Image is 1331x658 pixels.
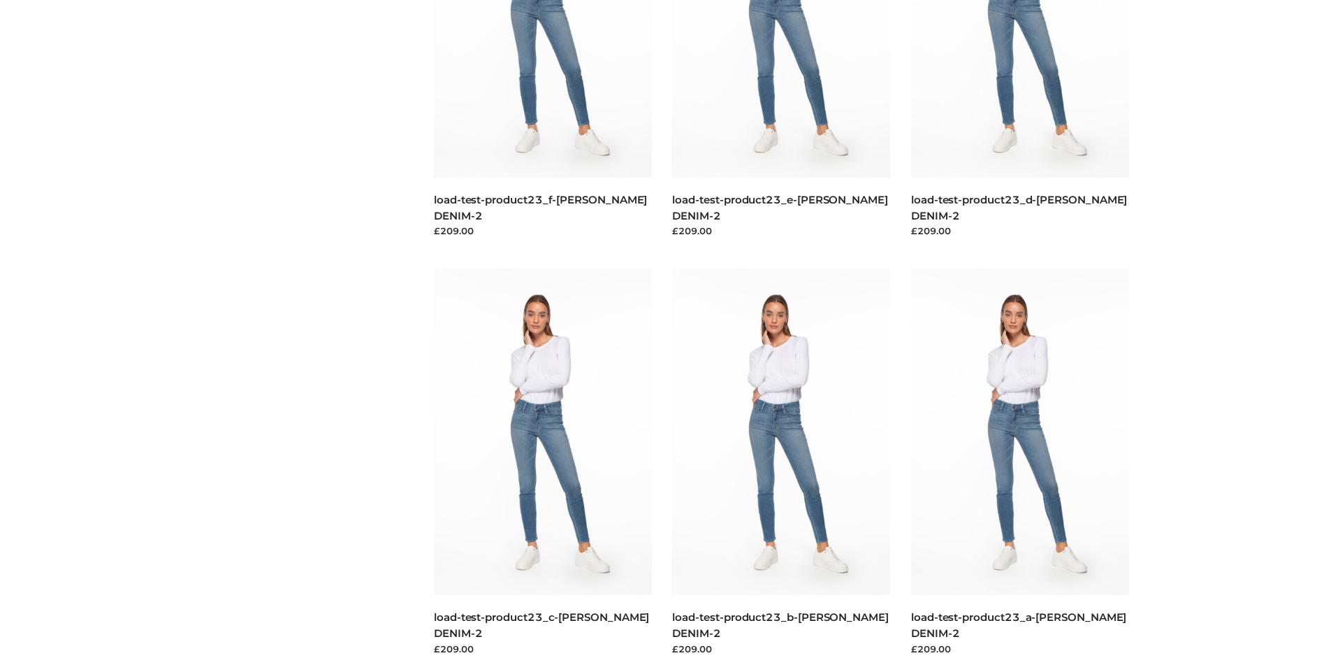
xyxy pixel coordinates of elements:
[672,224,890,238] div: £209.00
[911,224,1129,238] div: £209.00
[911,610,1126,640] a: load-test-product23_a-[PERSON_NAME] DENIM-2
[434,193,647,222] a: load-test-product23_f-[PERSON_NAME] DENIM-2
[672,193,887,222] a: load-test-product23_e-[PERSON_NAME] DENIM-2
[434,642,652,656] div: £209.00
[672,610,888,640] a: load-test-product23_b-[PERSON_NAME] DENIM-2
[434,610,649,640] a: load-test-product23_c-[PERSON_NAME] DENIM-2
[911,642,1129,656] div: £209.00
[434,224,652,238] div: £209.00
[672,642,890,656] div: £209.00
[911,193,1127,222] a: load-test-product23_d-[PERSON_NAME] DENIM-2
